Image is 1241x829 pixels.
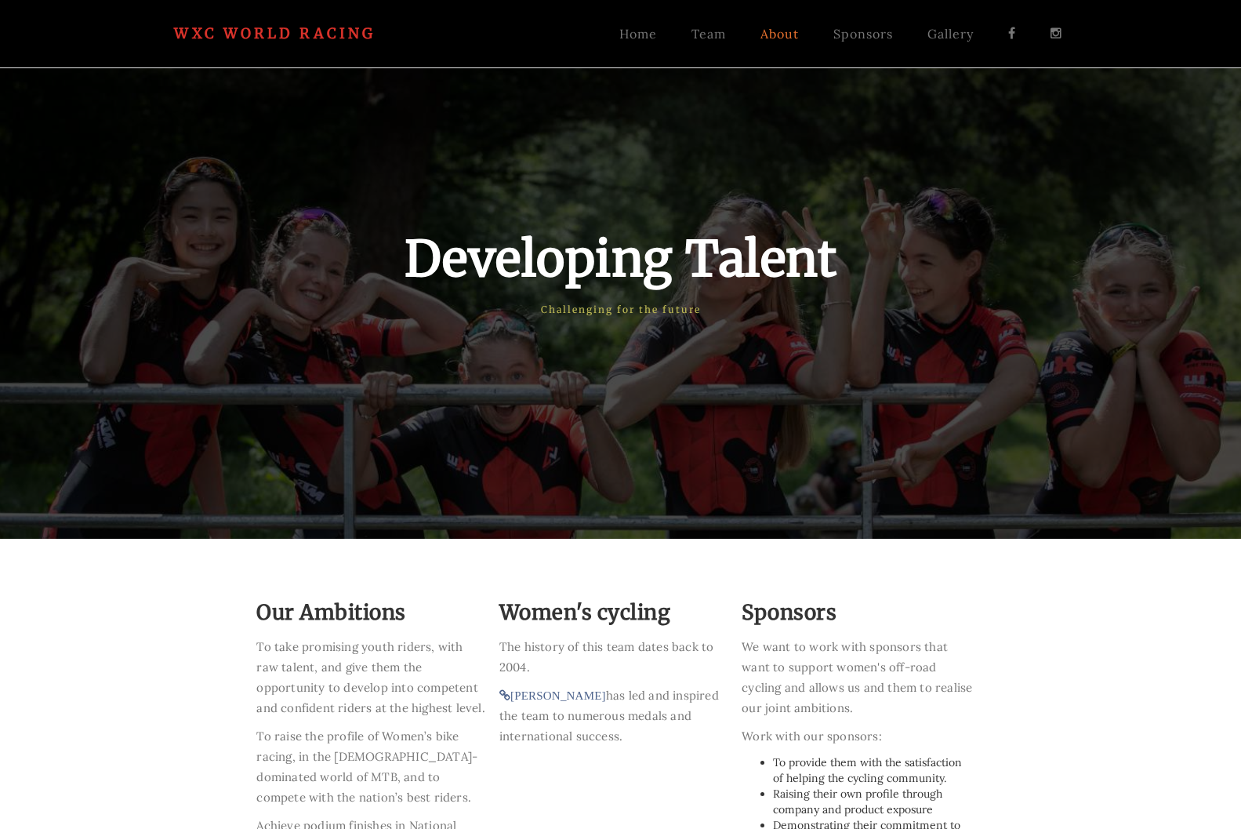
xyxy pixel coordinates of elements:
[499,685,730,747] p: has led and inspired the team to numerous medals and international success.
[743,14,816,53] a: About
[256,637,487,718] p: To take promising youth riders, with raw talent, and give them the opportunity to develop into co...
[182,232,1060,296] h1: Developing Talent
[256,602,487,629] h3: Our Ambitions
[162,14,387,53] a: WXC World Racing
[742,726,972,747] p: Work with our sponsors:
[816,14,910,53] a: Sponsors
[256,726,487,808] p: To raise the profile of Women’s bike racing, in the [DEMOGRAPHIC_DATA]-dominated world of MTB, an...
[602,14,674,53] a: Home
[773,754,972,786] li: To provide them with the satisfaction of helping the cycling community.
[742,637,972,718] p: We want to work with sponsors that want to support women's off-road cycling and allows us and the...
[674,14,743,53] a: Team
[910,14,991,53] a: Gallery
[773,786,972,817] li: Raising their own profile through company and product exposure
[499,637,730,678] p: The history of this team dates back to 2004.
[499,689,606,701] a: [PERSON_NAME]
[182,304,1060,315] h4: Challenging for the future
[742,602,972,629] h3: Sponsors
[499,602,730,629] h3: Women's cycling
